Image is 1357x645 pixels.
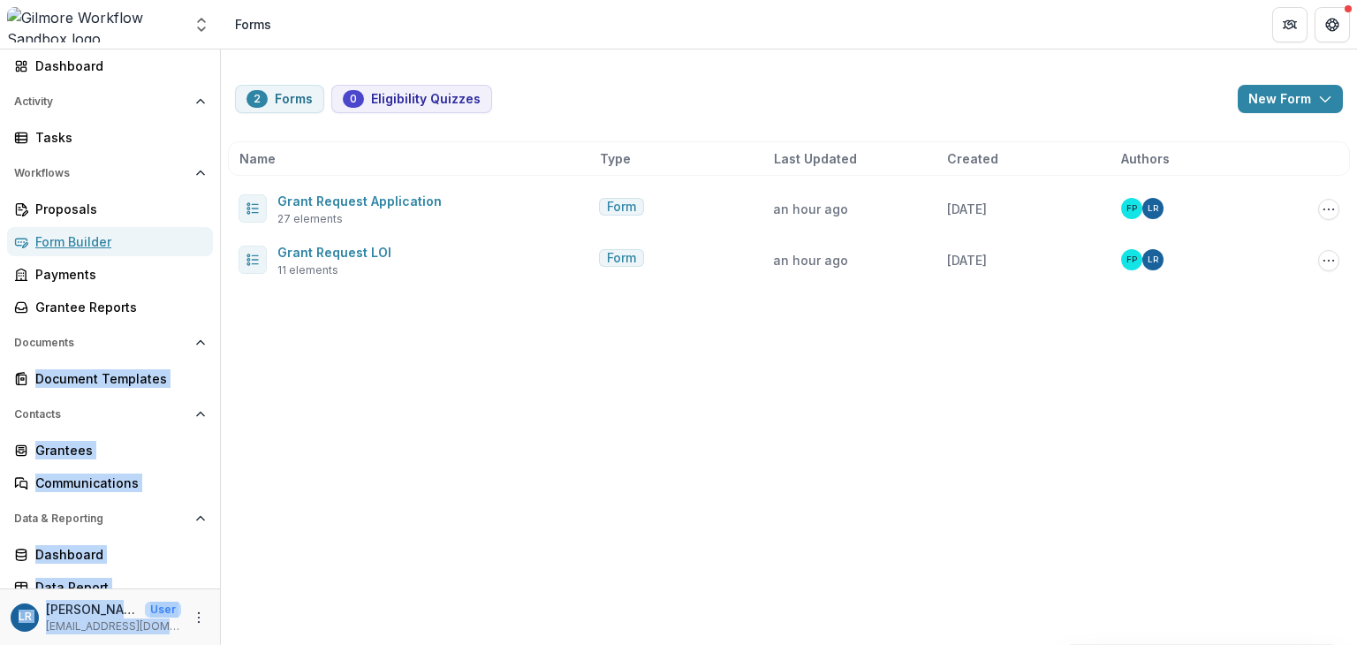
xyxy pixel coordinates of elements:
[1238,85,1343,113] button: New Form
[14,167,188,179] span: Workflows
[7,400,213,429] button: Open Contacts
[46,618,181,634] p: [EMAIL_ADDRESS][DOMAIN_NAME]
[1126,204,1137,213] div: Fanny Pinoul
[277,262,338,278] span: 11 elements
[1121,149,1170,168] span: Authors
[19,611,32,623] div: Lindsay Rodriguez
[7,540,213,569] a: Dashboard
[947,253,987,268] span: [DATE]
[35,265,199,284] div: Payments
[228,11,278,37] nav: breadcrumb
[7,573,213,602] a: Data Report
[14,512,188,525] span: Data & Reporting
[7,260,213,289] a: Payments
[1126,255,1137,264] div: Fanny Pinoul
[1148,204,1158,213] div: Lindsay Rodriguez
[35,128,199,147] div: Tasks
[35,474,199,492] div: Communications
[188,607,209,628] button: More
[239,149,276,168] span: Name
[35,441,199,459] div: Grantees
[46,600,138,618] p: [PERSON_NAME]
[277,211,343,227] span: 27 elements
[607,200,636,215] span: Form
[1148,255,1158,264] div: Lindsay Rodriguez
[331,85,492,113] button: Eligibility Quizzes
[35,369,199,388] div: Document Templates
[1272,7,1308,42] button: Partners
[189,7,214,42] button: Open entity switcher
[7,51,213,80] a: Dashboard
[14,337,188,349] span: Documents
[35,578,199,596] div: Data Report
[947,201,987,216] span: [DATE]
[277,193,442,209] a: Grant Request Application
[35,200,199,218] div: Proposals
[277,245,391,260] a: Grant Request LOI
[14,408,188,421] span: Contacts
[7,123,213,152] a: Tasks
[7,436,213,465] a: Grantees
[774,149,857,168] span: Last Updated
[7,292,213,322] a: Grantee Reports
[7,329,213,357] button: Open Documents
[145,602,181,618] p: User
[7,468,213,497] a: Communications
[350,93,357,105] span: 0
[7,364,213,393] a: Document Templates
[235,85,324,113] button: Forms
[7,7,182,42] img: Gilmore Workflow Sandbox logo
[35,232,199,251] div: Form Builder
[947,149,998,168] span: Created
[254,93,261,105] span: 2
[607,251,636,266] span: Form
[600,149,631,168] span: Type
[14,95,188,108] span: Activity
[35,57,199,75] div: Dashboard
[7,87,213,116] button: Open Activity
[7,159,213,187] button: Open Workflows
[35,545,199,564] div: Dashboard
[35,298,199,316] div: Grantee Reports
[7,227,213,256] a: Form Builder
[235,15,271,34] div: Forms
[773,201,848,216] span: an hour ago
[1315,7,1350,42] button: Get Help
[1318,250,1339,271] button: Options
[773,253,848,268] span: an hour ago
[1318,199,1339,220] button: Options
[7,194,213,224] a: Proposals
[7,505,213,533] button: Open Data & Reporting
